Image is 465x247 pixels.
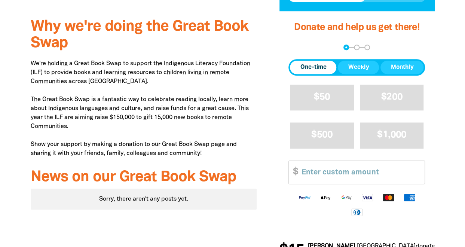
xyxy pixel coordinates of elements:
[399,193,420,202] img: American Express logo
[381,93,403,101] span: $200
[294,23,420,32] span: Donate and help us get there!
[346,208,367,216] img: Diners Club logo
[294,193,315,202] img: Paypal logo
[360,85,424,110] button: $200
[288,59,425,76] div: Donation frequency
[380,61,423,74] button: Monthly
[360,122,424,148] button: $1,000
[357,193,378,202] img: Visa logo
[338,61,379,74] button: Weekly
[289,161,298,184] span: $
[377,131,406,139] span: $1,000
[290,85,354,110] button: $50
[31,59,257,158] p: We're holding a Great Book Swap to support the Indigenous Literacy Foundation (ILF) to provide bo...
[290,61,336,74] button: One-time
[391,63,413,72] span: Monthly
[354,45,360,50] button: Navigate to step 2 of 3 to enter your details
[314,93,330,101] span: $50
[296,161,425,184] input: Enter custom amount
[290,122,354,148] button: $500
[315,193,336,202] img: Apple Pay logo
[300,63,326,72] span: One-time
[364,45,370,50] button: Navigate to step 3 of 3 to enter your payment details
[311,131,333,139] span: $500
[378,193,399,202] img: Mastercard logo
[348,63,369,72] span: Weekly
[31,20,248,50] span: Why we're doing the Great Book Swap
[31,189,257,210] div: Paginated content
[343,45,349,50] button: Navigate to step 1 of 3 to enter your donation amount
[288,187,425,222] div: Available payment methods
[31,169,257,186] h3: News on our Great Book Swap
[336,193,357,202] img: Google Pay logo
[31,189,257,210] div: Sorry, there aren't any posts yet.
